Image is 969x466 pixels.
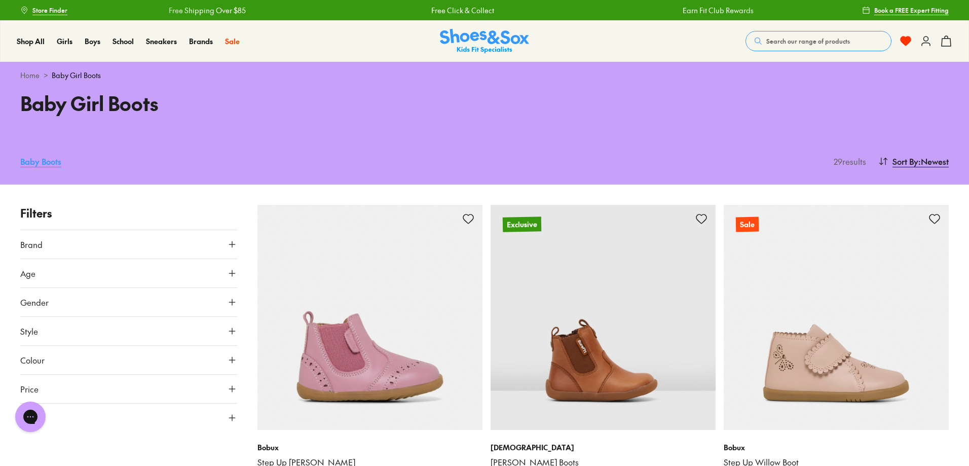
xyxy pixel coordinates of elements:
[20,404,237,432] button: Size
[20,354,45,366] span: Colour
[146,36,177,47] a: Sneakers
[440,29,529,54] a: Shoes & Sox
[20,383,39,395] span: Price
[20,325,38,337] span: Style
[20,205,237,222] p: Filters
[57,36,72,47] a: Girls
[10,398,51,436] iframe: Gorgias live chat messenger
[52,70,101,81] span: Baby Girl Boots
[429,5,492,16] a: Free Click & Collect
[918,155,949,167] span: : Newest
[20,259,237,288] button: Age
[746,31,891,51] button: Search our range of products
[85,36,100,46] span: Boys
[20,375,237,403] button: Price
[20,230,237,259] button: Brand
[20,89,472,118] h1: Baby Girl Boots
[440,29,529,54] img: SNS_Logo_Responsive.svg
[724,442,949,453] p: Bobux
[20,70,40,81] a: Home
[892,155,918,167] span: Sort By
[167,5,244,16] a: Free Shipping Over $85
[20,267,35,279] span: Age
[766,37,850,46] span: Search our range of products
[17,36,45,46] span: Shop All
[491,205,716,430] a: Exclusive
[503,217,541,232] p: Exclusive
[20,296,49,308] span: Gender
[225,36,240,46] span: Sale
[113,36,134,47] a: School
[874,6,949,15] span: Book a FREE Expert Fitting
[57,36,72,46] span: Girls
[878,150,949,172] button: Sort By:Newest
[113,36,134,46] span: School
[20,288,237,316] button: Gender
[491,442,716,453] p: [DEMOGRAPHIC_DATA]
[736,217,759,232] p: Sale
[862,1,949,19] a: Book a FREE Expert Fitting
[257,442,482,453] p: Bobux
[146,36,177,46] span: Sneakers
[830,155,866,167] p: 29 results
[724,205,949,430] a: Sale
[20,150,61,172] a: Baby Boots
[20,70,949,81] div: >
[189,36,213,47] a: Brands
[20,1,67,19] a: Store Finder
[681,5,752,16] a: Earn Fit Club Rewards
[20,317,237,345] button: Style
[85,36,100,47] a: Boys
[20,346,237,374] button: Colour
[225,36,240,47] a: Sale
[17,36,45,47] a: Shop All
[189,36,213,46] span: Brands
[20,238,43,250] span: Brand
[32,6,67,15] span: Store Finder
